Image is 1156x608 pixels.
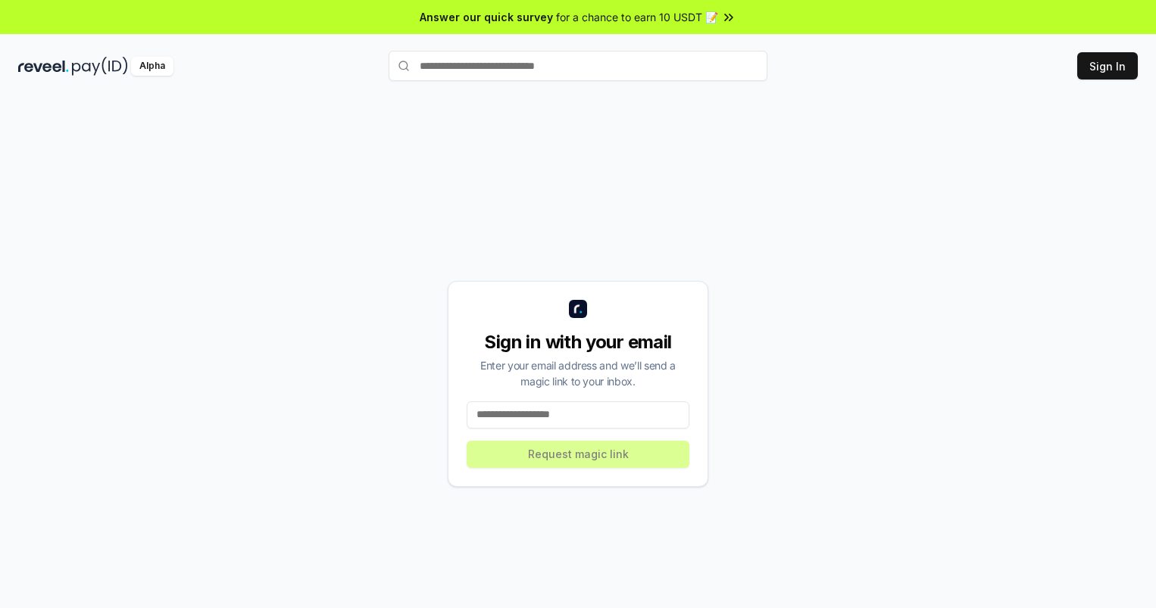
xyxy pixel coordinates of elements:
span: for a chance to earn 10 USDT 📝 [556,9,718,25]
img: logo_small [569,300,587,318]
div: Sign in with your email [467,330,689,354]
div: Enter your email address and we’ll send a magic link to your inbox. [467,357,689,389]
span: Answer our quick survey [420,9,553,25]
img: pay_id [72,57,128,76]
div: Alpha [131,57,173,76]
img: reveel_dark [18,57,69,76]
button: Sign In [1077,52,1138,80]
